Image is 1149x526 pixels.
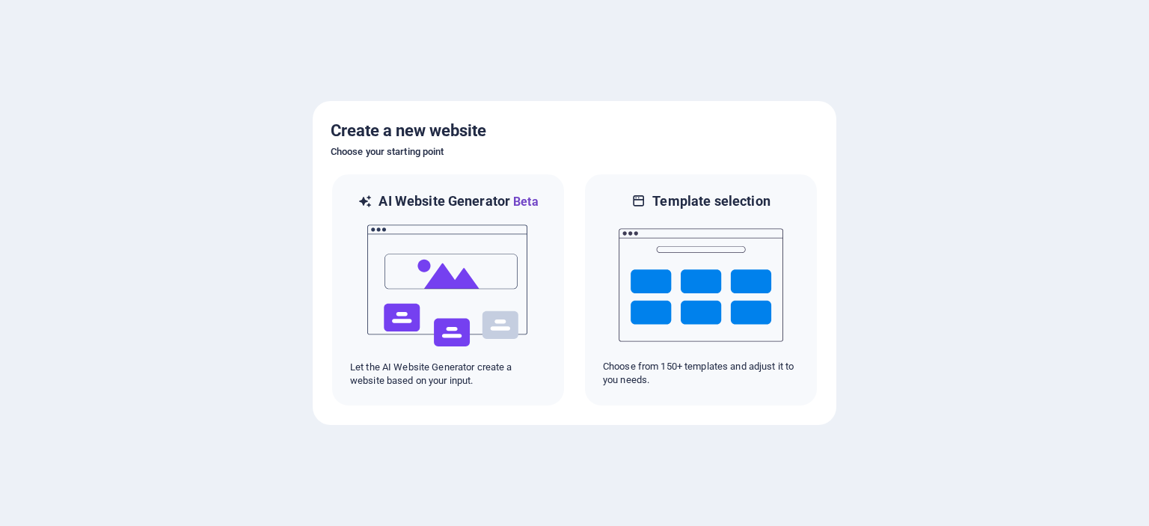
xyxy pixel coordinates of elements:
img: ai [366,211,530,361]
h6: Choose your starting point [331,143,818,161]
h6: AI Website Generator [379,192,538,211]
div: AI Website GeneratorBetaaiLet the AI Website Generator create a website based on your input. [331,173,566,407]
div: Template selectionChoose from 150+ templates and adjust it to you needs. [583,173,818,407]
p: Choose from 150+ templates and adjust it to you needs. [603,360,799,387]
h6: Template selection [652,192,770,210]
p: Let the AI Website Generator create a website based on your input. [350,361,546,388]
h5: Create a new website [331,119,818,143]
span: Beta [510,195,539,209]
